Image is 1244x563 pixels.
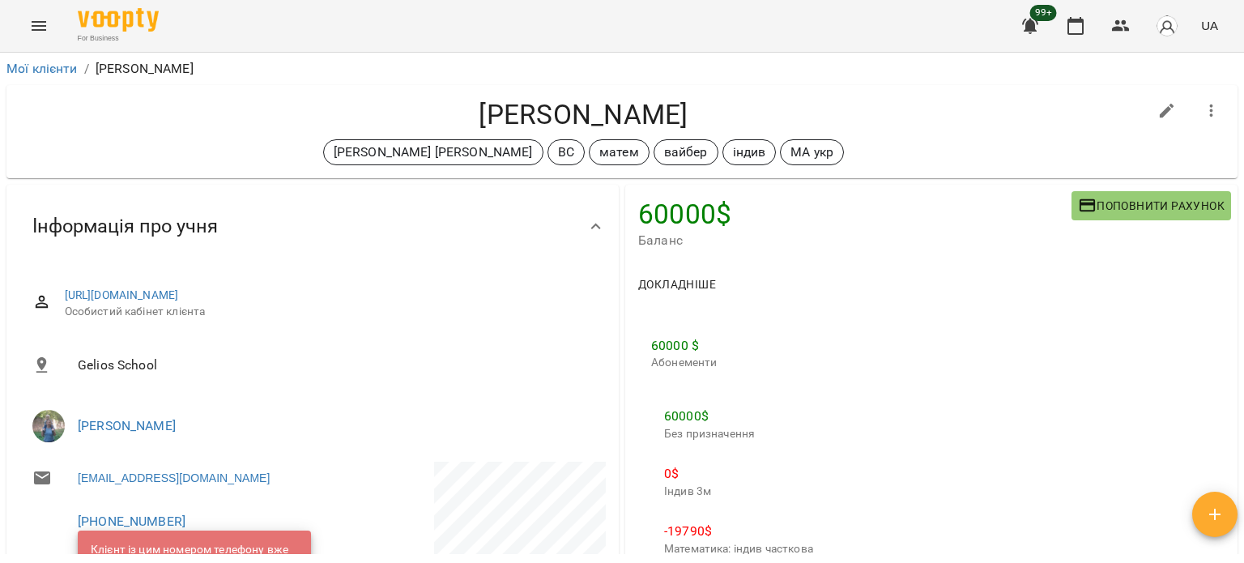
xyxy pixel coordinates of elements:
button: Поповнити рахунок [1071,191,1231,220]
a: [PERSON_NAME] [78,418,176,433]
li: / [84,59,89,79]
p: МА укр [790,143,833,162]
span: Поповнити рахунок [1078,196,1225,215]
p: Індив 3м [664,484,875,500]
div: індив [722,139,777,165]
nav: breadcrumb [6,59,1238,79]
span: Інформація про учня [32,214,218,239]
a: [URL][DOMAIN_NAME] [65,288,179,301]
p: Абонементи [651,355,888,371]
p: Математика: індив часткова [664,541,875,557]
button: Докладніше [632,270,722,299]
div: вайбер [654,139,718,165]
span: Gelios School [78,356,593,375]
span: Докладніше [638,275,716,294]
button: UA [1195,11,1225,41]
div: [PERSON_NAME] [PERSON_NAME] [323,139,543,165]
button: Menu [19,6,58,45]
span: For Business [78,33,159,44]
p: 60000 $ [664,407,875,426]
div: МА укр [780,139,844,165]
p: 60000 $ [651,336,888,356]
img: Оладько Марія [32,410,65,442]
p: Без призначення [664,426,875,442]
p: вайбер [664,143,708,162]
div: матем [589,139,650,165]
p: -19790 $ [664,522,875,541]
img: avatar_s.png [1156,15,1178,37]
span: Особистий кабінет клієнта [65,304,593,320]
h4: 60000 $ [638,198,1071,231]
p: індив [733,143,766,162]
div: ВС [547,139,585,165]
a: Мої клієнти [6,61,78,76]
a: [PHONE_NUMBER] [78,514,185,529]
a: [EMAIL_ADDRESS][DOMAIN_NAME] [78,470,270,486]
p: ВС [558,143,574,162]
p: матем [599,143,639,162]
p: 0 $ [664,464,875,484]
div: Інформація про учня [6,185,619,268]
span: 99+ [1030,5,1057,21]
span: UA [1201,17,1218,34]
p: [PERSON_NAME] [96,59,194,79]
span: Баланс [638,231,1071,250]
p: [PERSON_NAME] [PERSON_NAME] [334,143,533,162]
img: Voopty Logo [78,8,159,32]
h4: [PERSON_NAME] [19,98,1148,131]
